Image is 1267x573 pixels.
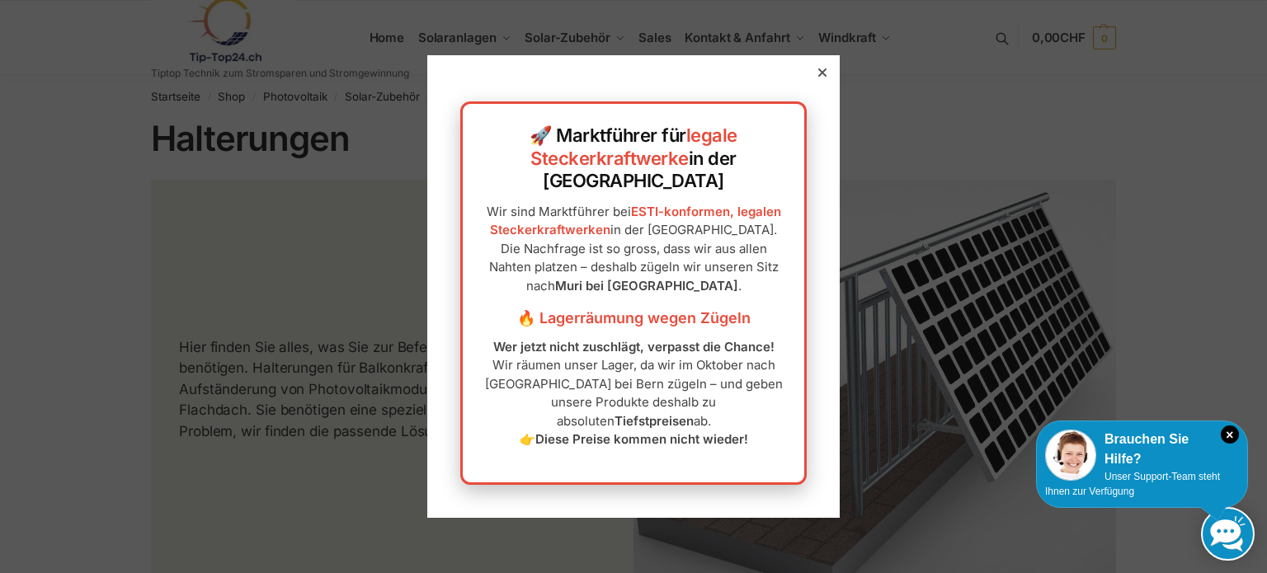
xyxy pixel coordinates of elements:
a: ESTI-konformen, legalen Steckerkraftwerken [490,204,781,238]
a: legale Steckerkraftwerke [530,124,737,169]
img: Customer service [1045,430,1096,481]
strong: Muri bei [GEOGRAPHIC_DATA] [555,278,738,294]
strong: Wer jetzt nicht zuschlägt, verpasst die Chance! [493,339,775,355]
p: Wir sind Marktführer bei in der [GEOGRAPHIC_DATA]. Die Nachfrage ist so gross, dass wir aus allen... [479,203,788,296]
span: Unser Support-Team steht Ihnen zur Verfügung [1045,471,1220,497]
p: Wir räumen unser Lager, da wir im Oktober nach [GEOGRAPHIC_DATA] bei Bern zügeln – und geben unse... [479,338,788,449]
strong: Diese Preise kommen nicht wieder! [535,431,748,447]
h2: 🚀 Marktführer für in der [GEOGRAPHIC_DATA] [479,124,788,193]
h3: 🔥 Lagerräumung wegen Zügeln [479,308,788,329]
i: Schließen [1221,425,1239,444]
div: Brauchen Sie Hilfe? [1045,430,1239,469]
strong: Tiefstpreisen [615,413,694,429]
